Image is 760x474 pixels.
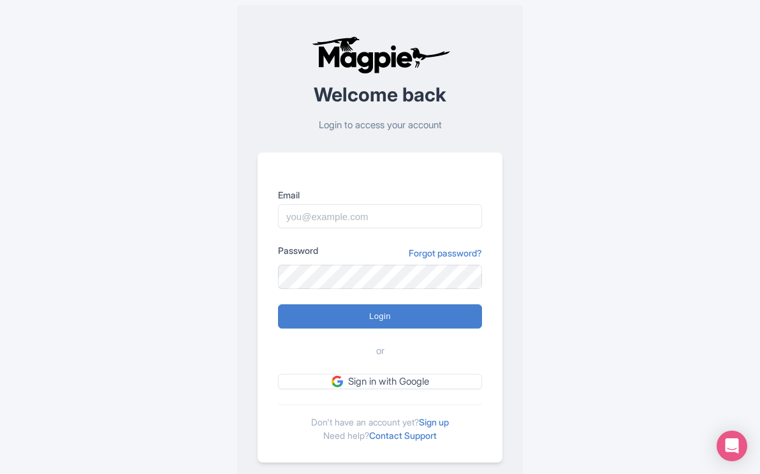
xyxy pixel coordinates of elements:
input: Login [278,304,482,329]
span: or [376,344,384,359]
a: Forgot password? [409,246,482,260]
input: you@example.com [278,204,482,228]
div: Don't have an account yet? Need help? [278,404,482,442]
label: Password [278,244,318,257]
p: Login to access your account [258,118,502,133]
img: google.svg [332,376,343,387]
img: logo-ab69f6fb50320c5b225c76a69d11143b.png [309,36,452,74]
a: Sign up [419,417,449,427]
h2: Welcome back [258,84,502,105]
a: Contact Support [369,430,437,441]
div: Open Intercom Messenger [717,431,747,461]
label: Email [278,188,482,202]
a: Sign in with Google [278,374,482,390]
